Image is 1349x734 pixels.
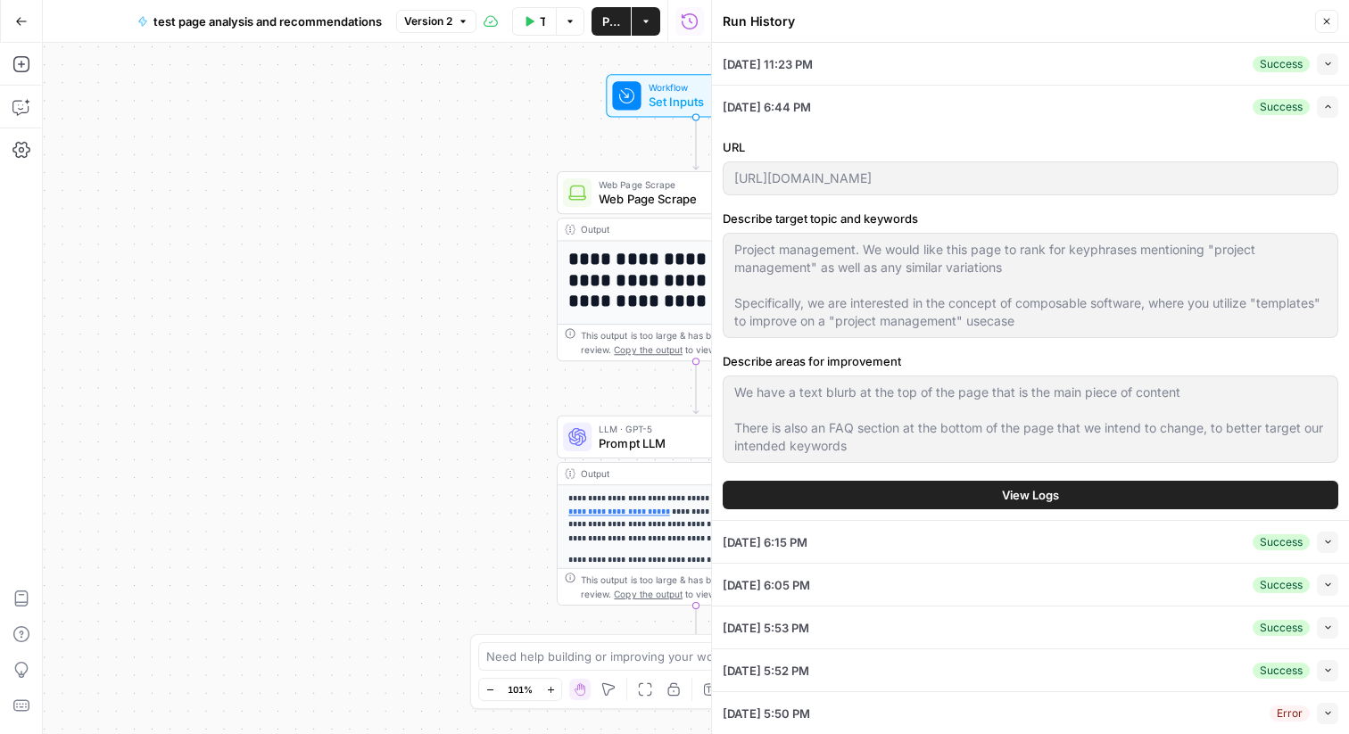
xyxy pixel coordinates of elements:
textarea: We have a text blurb at the top of the page that is the main piece of content There is also an FA... [734,383,1327,455]
span: [DATE] 6:44 PM [723,98,811,116]
div: This output is too large & has been abbreviated for review. to view the full content. [581,328,827,357]
button: Version 2 [396,10,476,33]
button: Test Workflow [512,7,556,36]
span: [DATE] 5:52 PM [723,662,809,680]
g: Edge from step_11 to end [693,606,699,657]
div: Success [1253,663,1310,679]
button: View Logs [723,481,1338,509]
button: Publish [592,7,631,36]
span: [DATE] 6:15 PM [723,533,807,551]
span: [DATE] 11:23 PM [723,55,813,73]
span: Set Inputs [649,93,738,111]
div: WorkflowSet Inputs [557,74,835,117]
span: Web Page Scrape [599,190,785,208]
label: URL [723,138,1338,156]
span: [DATE] 5:53 PM [723,619,809,637]
div: Success [1253,577,1310,593]
span: Copy the output [614,589,682,599]
span: Copy the output [614,344,682,355]
label: Describe target topic and keywords [723,210,1338,227]
g: Edge from start to step_8 [693,118,699,169]
span: Workflow [649,80,738,95]
span: LLM · GPT-5 [599,422,783,436]
div: Output [581,466,785,481]
div: Success [1253,534,1310,550]
input: https://www.notion.com/help/notion-ai-faqs [734,169,1327,187]
span: [DATE] 5:50 PM [723,705,810,722]
span: 101% [508,682,533,697]
span: Publish [602,12,620,30]
span: View Logs [1002,486,1059,504]
g: Edge from step_8 to step_11 [693,361,699,413]
textarea: Project management. We would like this page to rank for keyphrases mentioning "project management... [734,241,1327,330]
div: Error [1270,705,1310,722]
span: Prompt LLM [599,434,783,452]
div: Success [1253,56,1310,72]
div: This output is too large & has been abbreviated for review. to view the full content. [581,573,827,601]
div: Success [1253,99,1310,115]
span: test page analysis and recommendations [153,12,382,30]
span: Test Workflow [540,12,545,30]
label: Describe areas for improvement [723,352,1338,370]
span: Version 2 [404,13,452,29]
span: [DATE] 6:05 PM [723,576,810,594]
span: Web Page Scrape [599,177,785,192]
button: test page analysis and recommendations [127,7,393,36]
div: Output [581,222,785,236]
div: Success [1253,620,1310,636]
